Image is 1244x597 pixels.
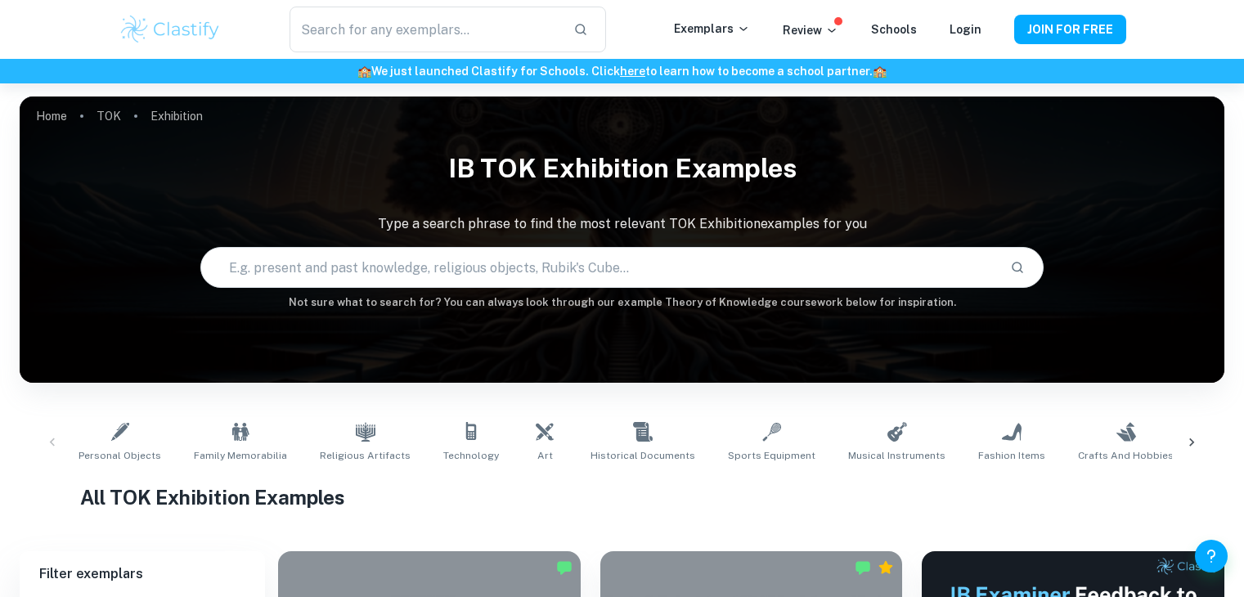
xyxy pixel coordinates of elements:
[855,559,871,576] img: Marked
[950,23,981,36] a: Login
[20,142,1224,195] h1: IB TOK Exhibition examples
[119,13,222,46] img: Clastify logo
[357,65,371,78] span: 🏫
[320,448,411,463] span: Religious Artifacts
[1014,15,1126,44] button: JOIN FOR FREE
[201,245,997,290] input: E.g. present and past knowledge, religious objects, Rubik's Cube...
[3,62,1241,80] h6: We just launched Clastify for Schools. Click to learn how to become a school partner.
[873,65,887,78] span: 🏫
[556,559,573,576] img: Marked
[290,7,559,52] input: Search for any exemplars...
[978,448,1045,463] span: Fashion Items
[194,448,287,463] span: Family Memorabilia
[620,65,645,78] a: here
[443,448,499,463] span: Technology
[80,483,1165,512] h1: All TOK Exhibition Examples
[79,448,161,463] span: Personal Objects
[20,214,1224,234] p: Type a search phrase to find the most relevant TOK Exhibition examples for you
[674,20,750,38] p: Exemplars
[848,448,945,463] span: Musical Instruments
[1004,254,1031,281] button: Search
[728,448,815,463] span: Sports Equipment
[878,559,894,576] div: Premium
[97,105,121,128] a: TOK
[591,448,695,463] span: Historical Documents
[1078,448,1174,463] span: Crafts and Hobbies
[871,23,917,36] a: Schools
[783,21,838,39] p: Review
[20,551,265,597] h6: Filter exemplars
[150,107,203,125] p: Exhibition
[20,294,1224,311] h6: Not sure what to search for? You can always look through our example Theory of Knowledge coursewo...
[36,105,67,128] a: Home
[1195,540,1228,572] button: Help and Feedback
[537,448,553,463] span: Art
